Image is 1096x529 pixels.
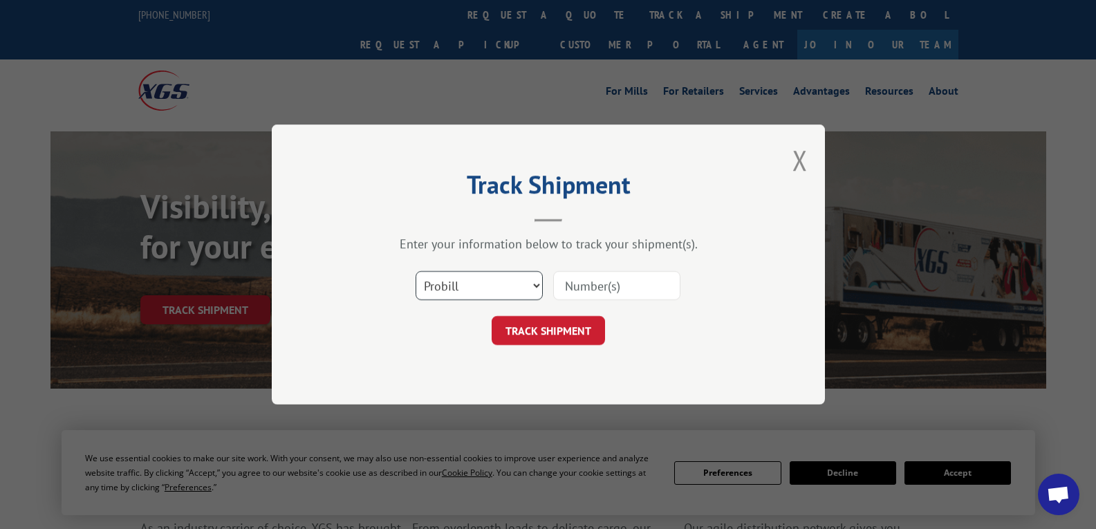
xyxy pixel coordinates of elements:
h2: Track Shipment [341,175,756,201]
button: Close modal [792,142,808,178]
div: Open chat [1038,474,1079,515]
input: Number(s) [553,271,680,300]
div: Enter your information below to track your shipment(s). [341,236,756,252]
button: TRACK SHIPMENT [492,316,605,345]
